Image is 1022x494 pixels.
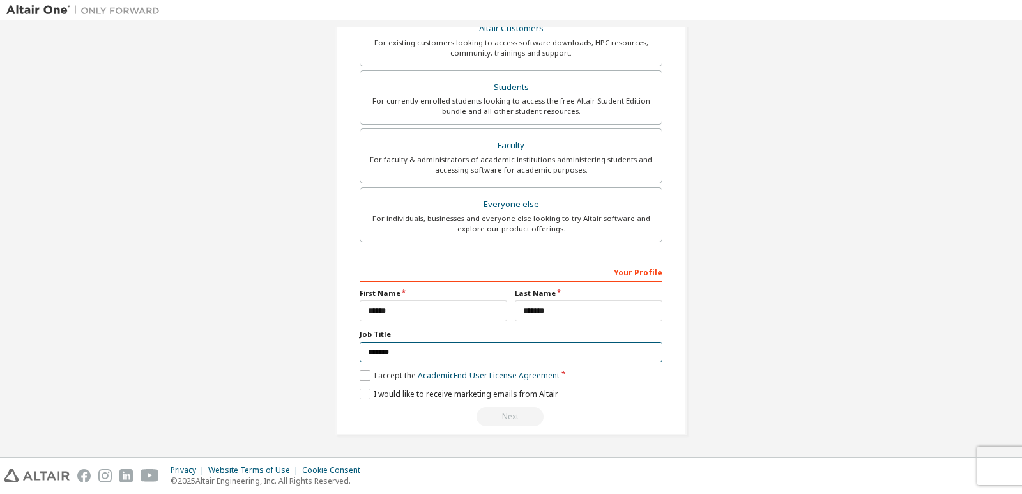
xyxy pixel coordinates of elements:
label: I would like to receive marketing emails from Altair [360,389,558,399]
img: instagram.svg [98,469,112,482]
div: Students [368,79,654,96]
div: Faculty [368,137,654,155]
img: youtube.svg [141,469,159,482]
label: Job Title [360,329,662,339]
div: Everyone else [368,196,654,213]
img: altair_logo.svg [4,469,70,482]
div: For individuals, businesses and everyone else looking to try Altair software and explore our prod... [368,213,654,234]
div: Altair Customers [368,20,654,38]
a: Academic End-User License Agreement [418,370,560,381]
img: Altair One [6,4,166,17]
div: Website Terms of Use [208,465,302,475]
label: I accept the [360,370,560,381]
div: For existing customers looking to access software downloads, HPC resources, community, trainings ... [368,38,654,58]
div: Your Profile [360,261,662,282]
div: You need to provide your academic email [360,407,662,426]
img: facebook.svg [77,469,91,482]
div: Cookie Consent [302,465,368,475]
div: For currently enrolled students looking to access the free Altair Student Edition bundle and all ... [368,96,654,116]
p: © 2025 Altair Engineering, Inc. All Rights Reserved. [171,475,368,486]
label: Last Name [515,288,662,298]
img: linkedin.svg [119,469,133,482]
div: For faculty & administrators of academic institutions administering students and accessing softwa... [368,155,654,175]
label: First Name [360,288,507,298]
div: Privacy [171,465,208,475]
